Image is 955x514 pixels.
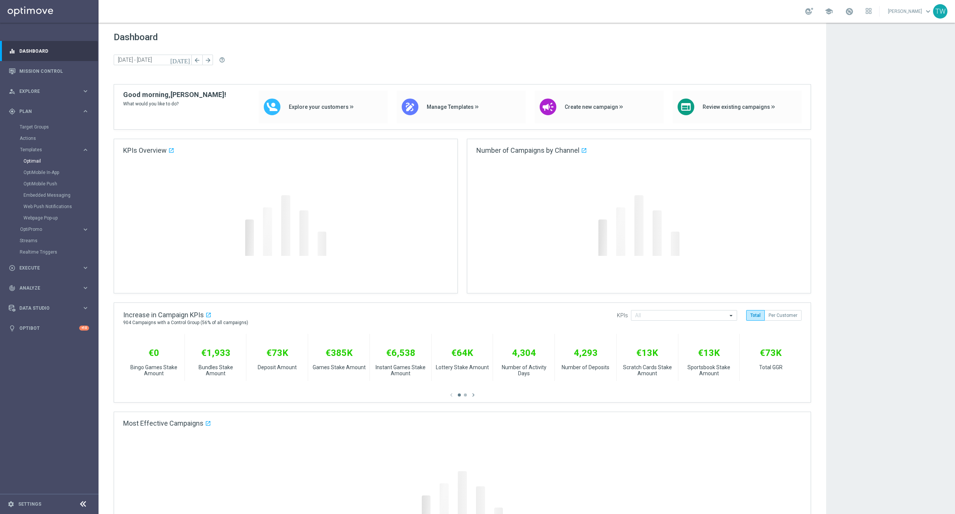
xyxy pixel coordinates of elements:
[825,7,833,16] span: school
[9,265,16,271] i: play_circle_outline
[20,147,89,153] button: Templates keyboard_arrow_right
[18,502,41,506] a: Settings
[20,133,98,144] div: Actions
[8,325,89,331] button: lightbulb Optibot +10
[20,144,98,224] div: Templates
[20,121,98,133] div: Target Groups
[23,190,98,201] div: Embedded Messaging
[79,326,89,331] div: +10
[19,61,89,81] a: Mission Control
[23,167,98,178] div: OptiMobile In-App
[9,88,16,95] i: person_search
[8,108,89,114] button: gps_fixed Plan keyboard_arrow_right
[9,88,82,95] div: Explore
[9,265,82,271] div: Execute
[9,41,89,61] div: Dashboard
[23,204,79,210] a: Web Push Notifications
[23,201,98,212] div: Web Push Notifications
[8,501,14,508] i: settings
[19,286,82,290] span: Analyze
[23,181,79,187] a: OptiMobile Push
[82,264,89,271] i: keyboard_arrow_right
[9,48,16,55] i: equalizer
[933,4,947,19] div: TW
[82,108,89,115] i: keyboard_arrow_right
[20,147,82,152] div: Templates
[20,249,79,255] a: Realtime Triggers
[20,135,79,141] a: Actions
[23,215,79,221] a: Webpage Pop-up
[20,224,98,235] div: OptiPromo
[20,238,79,244] a: Streams
[924,7,932,16] span: keyboard_arrow_down
[23,169,79,176] a: OptiMobile In-App
[9,318,89,338] div: Optibot
[20,147,74,152] span: Templates
[9,285,16,291] i: track_changes
[23,192,79,198] a: Embedded Messaging
[887,6,933,17] a: [PERSON_NAME]keyboard_arrow_down
[9,305,82,312] div: Data Studio
[9,108,16,115] i: gps_fixed
[19,89,82,94] span: Explore
[9,325,16,332] i: lightbulb
[20,235,98,246] div: Streams
[9,285,82,291] div: Analyze
[8,48,89,54] button: equalizer Dashboard
[8,88,89,94] button: person_search Explore keyboard_arrow_right
[20,246,98,258] div: Realtime Triggers
[82,226,89,233] i: keyboard_arrow_right
[82,304,89,312] i: keyboard_arrow_right
[19,306,82,310] span: Data Studio
[23,212,98,224] div: Webpage Pop-up
[9,61,89,81] div: Mission Control
[20,227,82,232] div: OptiPromo
[19,41,89,61] a: Dashboard
[23,155,98,167] div: Optimail
[20,124,79,130] a: Target Groups
[82,88,89,95] i: keyboard_arrow_right
[20,226,89,232] button: OptiPromo keyboard_arrow_right
[19,318,79,338] a: Optibot
[9,108,82,115] div: Plan
[82,146,89,154] i: keyboard_arrow_right
[8,265,89,271] button: play_circle_outline Execute keyboard_arrow_right
[8,68,89,74] button: Mission Control
[19,266,82,270] span: Execute
[23,158,79,164] a: Optimail
[82,284,89,291] i: keyboard_arrow_right
[23,178,98,190] div: OptiMobile Push
[20,227,74,232] span: OptiPromo
[8,305,89,311] button: Data Studio keyboard_arrow_right
[19,109,82,114] span: Plan
[8,285,89,291] button: track_changes Analyze keyboard_arrow_right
